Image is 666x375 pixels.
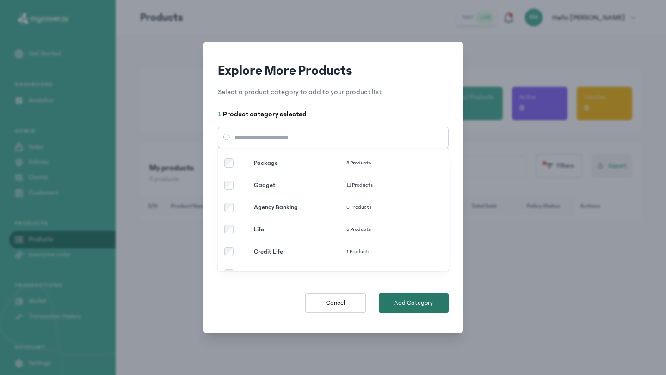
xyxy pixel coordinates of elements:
p: Life [254,225,346,234]
p: Auto [254,269,346,278]
p: Credit Life [254,247,346,256]
p: Agency Banking [254,203,346,212]
span: 1 [218,110,223,118]
p: Select a product category to add to your product list [218,86,449,97]
h4: Product category selected [218,109,449,120]
p: 11 Products [346,270,416,278]
p: 11 Products [346,181,416,189]
p: 1 Products [346,248,416,255]
p: 5 Products [346,226,416,233]
p: Package [254,158,346,168]
button: Add Category [379,293,449,313]
p: Gadget [254,181,346,190]
p: 0 Products [346,204,416,211]
span: Cancel [326,298,345,308]
span: Add Category [394,298,433,308]
button: Cancel [305,293,366,313]
h3: Explore More Products [218,62,449,79]
p: 5 Products [346,159,416,167]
